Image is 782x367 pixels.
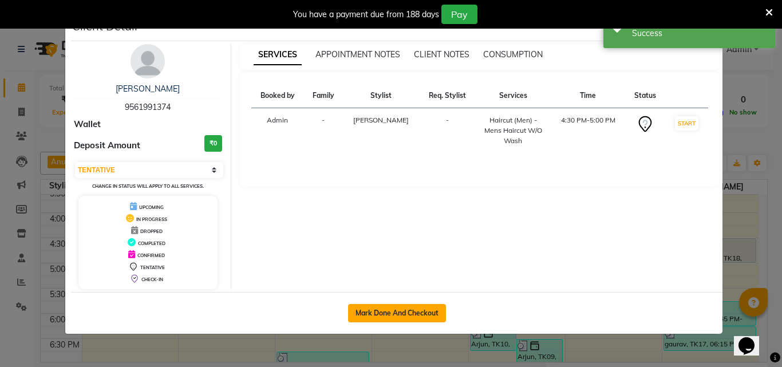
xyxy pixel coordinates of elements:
div: Haircut (Men) - Mens Haircut W/O Wash [482,115,544,146]
button: Mark Done And Checkout [348,304,446,322]
span: COMPLETED [138,240,165,246]
td: - [419,108,475,153]
td: Admin [251,108,304,153]
td: 4:30 PM-5:00 PM [551,108,626,153]
span: Deposit Amount [74,139,140,152]
small: Change in status will apply to all services. [92,183,204,189]
a: [PERSON_NAME] [116,84,180,94]
h3: ₹0 [204,135,222,152]
span: CONFIRMED [137,252,165,258]
th: Booked by [251,84,304,108]
span: CLIENT NOTES [414,49,469,60]
th: Req. Stylist [419,84,475,108]
th: Status [626,84,665,108]
span: UPCOMING [139,204,164,210]
th: Time [551,84,626,108]
th: Stylist [343,84,419,108]
span: 9561991374 [125,102,171,112]
th: Family [304,84,343,108]
span: TENTATIVE [140,265,165,270]
button: Pay [441,5,477,24]
span: DROPPED [140,228,163,234]
span: [PERSON_NAME] [353,116,409,124]
span: APPOINTMENT NOTES [315,49,400,60]
div: Success [632,27,767,40]
span: SERVICES [254,45,302,65]
img: avatar [131,44,165,78]
td: - [304,108,343,153]
span: CHECK-IN [141,277,163,282]
span: IN PROGRESS [136,216,167,222]
div: You have a payment due from 188 days [293,9,439,21]
iframe: chat widget [734,321,771,356]
th: Services [475,84,551,108]
button: START [675,116,698,131]
span: CONSUMPTION [483,49,543,60]
span: Wallet [74,118,101,131]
